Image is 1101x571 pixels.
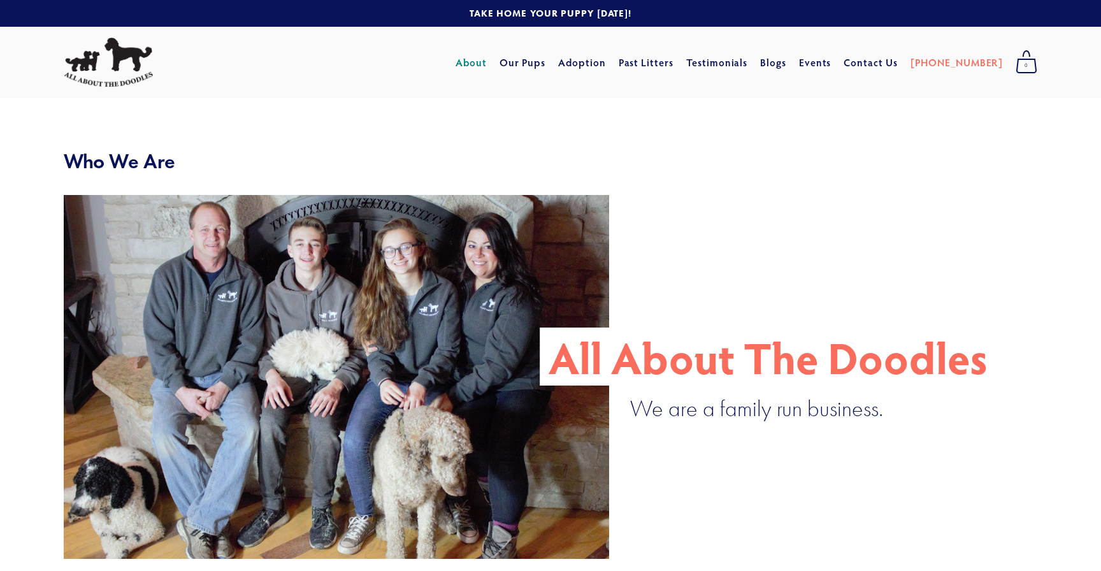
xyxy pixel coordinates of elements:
[500,51,546,74] a: Our Pups
[686,51,748,74] a: Testimonials
[456,51,487,74] a: About
[1016,57,1037,74] span: 0
[558,51,606,74] a: Adoption
[64,149,1037,173] h2: Who We Are
[910,51,1003,74] a: [PHONE_NUMBER]
[844,51,898,74] a: Contact Us
[64,38,153,87] img: All About The Doodles
[630,395,1016,423] p: We are a family run business.
[619,55,674,69] a: Past Litters
[799,51,831,74] a: Events
[549,328,988,386] p: All About The Doodles
[1009,47,1044,78] a: 0 items in cart
[760,51,786,74] a: Blogs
